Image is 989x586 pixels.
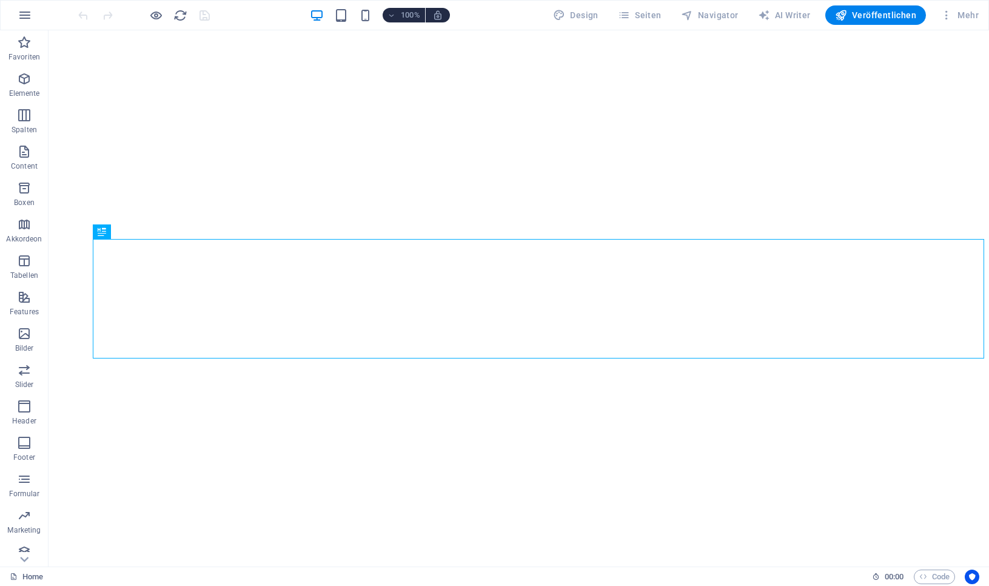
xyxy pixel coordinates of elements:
p: Footer [13,453,35,462]
i: Bei Größenänderung Zoomstufe automatisch an das gewählte Gerät anpassen. [432,10,443,21]
button: reload [173,8,187,22]
button: Code [914,570,955,584]
span: Mehr [940,9,979,21]
button: Usercentrics [965,570,979,584]
button: Veröffentlichen [825,5,926,25]
h6: Session-Zeit [872,570,904,584]
p: Spalten [12,125,37,135]
p: Marketing [7,525,41,535]
span: AI Writer [758,9,811,21]
p: Features [10,307,39,317]
p: Akkordeon [6,234,42,244]
button: 100% [383,8,426,22]
button: AI Writer [753,5,816,25]
h6: 100% [401,8,420,22]
p: Favoriten [8,52,40,62]
p: Header [12,416,36,426]
p: Slider [15,380,34,389]
p: Bilder [15,343,34,353]
p: Boxen [14,198,35,207]
a: Klick, um Auswahl aufzuheben. Doppelklick öffnet Seitenverwaltung [10,570,43,584]
span: : [893,572,895,581]
button: Klicke hier, um den Vorschau-Modus zu verlassen [149,8,163,22]
button: Mehr [936,5,984,25]
span: Navigator [681,9,739,21]
button: Navigator [676,5,743,25]
p: Elemente [9,89,40,98]
div: Design (Strg+Alt+Y) [548,5,603,25]
p: Content [11,161,38,171]
p: Formular [9,489,40,499]
p: Tabellen [10,271,38,280]
button: Seiten [613,5,666,25]
span: Code [919,570,950,584]
button: Design [548,5,603,25]
i: Seite neu laden [173,8,187,22]
span: Veröffentlichen [835,9,916,21]
span: Seiten [618,9,662,21]
span: Design [553,9,598,21]
span: 00 00 [885,570,904,584]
